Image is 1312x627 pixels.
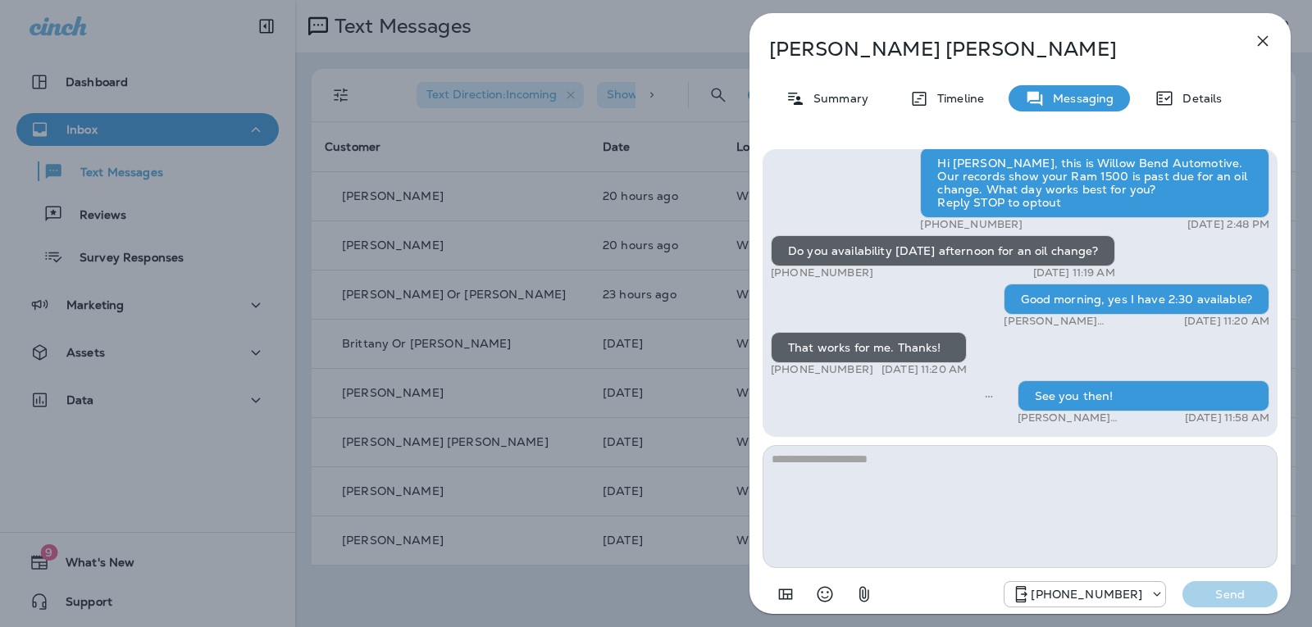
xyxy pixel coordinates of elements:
[1004,284,1269,315] div: Good morning, yes I have 2:30 available?
[920,218,1023,231] p: [PHONE_NUMBER]
[771,332,967,363] div: That works for me. Thanks!
[1033,266,1115,279] p: [DATE] 11:19 AM
[1187,218,1269,231] p: [DATE] 2:48 PM
[809,578,841,611] button: Select an emoji
[1018,411,1168,425] p: [PERSON_NAME] WillowBend
[1045,92,1114,105] p: Messaging
[881,363,967,376] p: [DATE] 11:20 AM
[920,148,1269,218] div: Hi [PERSON_NAME], this is Willow Bend Automotive. Our records show your Ram 1500 is past due for ...
[929,92,984,105] p: Timeline
[1031,588,1142,601] p: [PHONE_NUMBER]
[771,235,1115,266] div: Do you availability [DATE] afternoon for an oil change?
[1018,380,1269,411] div: See you then!
[769,578,802,611] button: Add in a premade template
[805,92,868,105] p: Summary
[1004,315,1163,328] p: [PERSON_NAME] WillowBend
[1004,584,1165,604] div: +1 (813) 497-4455
[771,363,873,376] p: [PHONE_NUMBER]
[771,266,873,279] p: [PHONE_NUMBER]
[1184,315,1269,328] p: [DATE] 11:20 AM
[1185,411,1269,425] p: [DATE] 11:58 AM
[985,388,993,402] span: Sent
[769,38,1217,61] p: [PERSON_NAME] [PERSON_NAME]
[1174,92,1222,105] p: Details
